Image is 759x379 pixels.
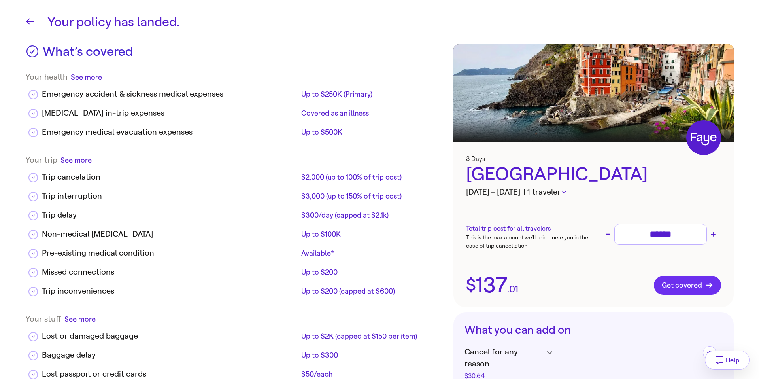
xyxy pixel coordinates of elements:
[301,286,439,296] div: Up to $200 (capped at $600)
[301,108,439,118] div: Covered as an illness
[301,89,439,99] div: Up to $250K (Primary)
[25,165,446,184] div: Trip cancelation$2,000 (up to 100% of trip cost)
[301,351,439,360] div: Up to $300
[466,224,593,233] h3: Total trip cost for all travelers
[301,172,439,182] div: $2,000 (up to 100% of trip cost)
[42,126,298,138] div: Emergency medical evacuation expenses
[464,346,543,370] span: Cancel for any reason
[618,227,703,241] input: Trip cost
[509,284,518,294] span: 01
[301,248,439,258] div: Available*
[42,285,298,297] div: Trip inconveniences
[466,163,721,186] div: [GEOGRAPHIC_DATA]
[301,127,439,137] div: Up to $500K
[662,281,713,289] span: Get covered
[705,351,750,370] button: Help
[42,266,298,278] div: Missed connections
[25,241,446,260] div: Pre-existing medical conditionAvailable*
[42,228,298,240] div: Non-medical [MEDICAL_DATA]
[301,210,439,220] div: $300/day (capped at $2.1k)
[301,370,439,379] div: $50/each
[301,267,439,277] div: Up to $200
[42,330,298,342] div: Lost or damaged baggage
[64,314,96,324] button: See more
[25,260,446,279] div: Missed connectionsUp to $200
[42,209,298,221] div: Trip delay
[476,275,507,296] span: 137
[25,279,446,298] div: Trip inconveniencesUp to $200 (capped at $600)
[301,229,439,239] div: Up to $100K
[301,191,439,201] div: $3,000 (up to 150% of trip cost)
[466,186,721,198] h3: [DATE] – [DATE]
[43,44,133,64] h3: What’s covered
[507,284,509,294] span: .
[42,247,298,259] div: Pre-existing medical condition
[523,186,566,198] button: | 1 traveler
[25,324,446,343] div: Lost or damaged baggageUp to $2K (capped at $150 per item)
[42,171,298,183] div: Trip cancelation
[603,229,613,239] button: Decrease trip cost
[464,323,723,337] h3: What you can add on
[60,155,92,165] button: See more
[42,190,298,202] div: Trip interruption
[25,155,446,165] div: Your trip
[42,88,298,100] div: Emergency accident & sickness medical expenses
[25,343,446,362] div: Baggage delayUp to $300
[466,233,593,250] p: This is the max amount we’ll reimburse you in the case of trip cancellation
[466,155,721,163] h3: 3 Days
[25,222,446,241] div: Non-medical [MEDICAL_DATA]Up to $100K
[301,332,439,341] div: Up to $2K (capped at $150 per item)
[654,276,721,295] button: Get covered
[47,13,734,32] h1: Your policy has landed.
[466,277,476,294] span: $
[25,101,446,120] div: [MEDICAL_DATA] in-trip expensesCovered as an illness
[25,82,446,101] div: Emergency accident & sickness medical expensesUp to $250K (Primary)
[42,107,298,119] div: [MEDICAL_DATA] in-trip expenses
[25,203,446,222] div: Trip delay$300/day (capped at $2.1k)
[42,349,298,361] div: Baggage delay
[25,184,446,203] div: Trip interruption$3,000 (up to 150% of trip cost)
[726,356,740,364] span: Help
[25,314,446,324] div: Your stuff
[25,120,446,139] div: Emergency medical evacuation expensesUp to $500K
[25,72,446,82] div: Your health
[71,72,102,82] button: See more
[708,229,718,239] button: Increase trip cost
[703,346,716,360] button: Add Cancel for any reason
